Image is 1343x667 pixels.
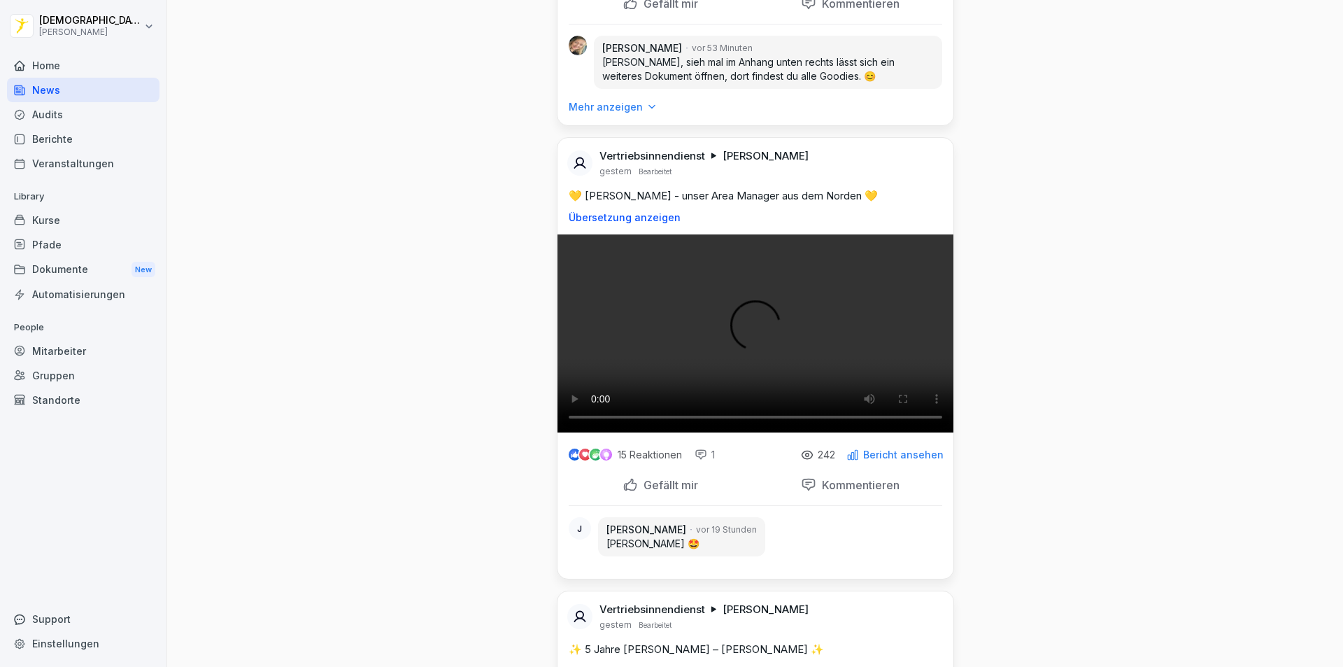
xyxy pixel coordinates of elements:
img: btczj08uchphfft00l736ods.png [569,36,588,55]
p: 15 Reaktionen [618,449,682,461]
img: love [580,449,590,460]
a: Einstellungen [7,631,159,656]
img: inspiring [600,449,612,461]
p: [PERSON_NAME] [39,27,141,37]
a: Pfade [7,232,159,257]
a: Gruppen [7,363,159,388]
div: Support [7,607,159,631]
p: [PERSON_NAME] [602,41,682,55]
a: Standorte [7,388,159,412]
p: vor 19 Stunden [696,524,757,536]
a: Kurse [7,208,159,232]
a: Berichte [7,127,159,151]
p: Vertriebsinnendienst [599,603,705,617]
p: Mehr anzeigen [569,100,643,114]
p: gestern [599,619,632,631]
p: 242 [818,449,835,461]
p: People [7,316,159,339]
p: Bericht ansehen [863,449,944,461]
a: Mitarbeiter [7,339,159,363]
div: Dokumente [7,257,159,283]
p: Bearbeitet [639,166,671,177]
a: Home [7,53,159,78]
a: Veranstaltungen [7,151,159,176]
div: J [569,517,591,540]
p: Übersetzung anzeigen [569,212,942,223]
a: Audits [7,102,159,127]
p: gestern [599,166,632,177]
a: DokumenteNew [7,257,159,283]
p: 💛 [PERSON_NAME] - unser Area Manager aus dem Norden 💛 [569,188,942,204]
a: News [7,78,159,102]
p: [PERSON_NAME] [723,149,809,163]
p: Kommentieren [816,478,900,492]
p: [PERSON_NAME], sieh mal im Anhang unten rechts lässt sich ein weiteres Dokument öffnen, dort find... [602,55,933,83]
p: Gefällt mir [638,478,698,492]
div: 1 [695,448,715,462]
img: like [569,449,580,461]
p: Bearbeitet [639,619,671,631]
p: [PERSON_NAME] [606,523,686,537]
div: New [132,262,155,278]
img: celebrate [590,449,602,461]
p: [PERSON_NAME] [723,603,809,617]
p: Vertriebsinnendienst [599,149,705,163]
a: Automatisierungen [7,282,159,307]
p: vor 53 Minuten [692,42,753,55]
p: [DEMOGRAPHIC_DATA] Dill [39,15,141,27]
p: [PERSON_NAME] 🤩 [606,537,757,551]
p: Library [7,185,159,208]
